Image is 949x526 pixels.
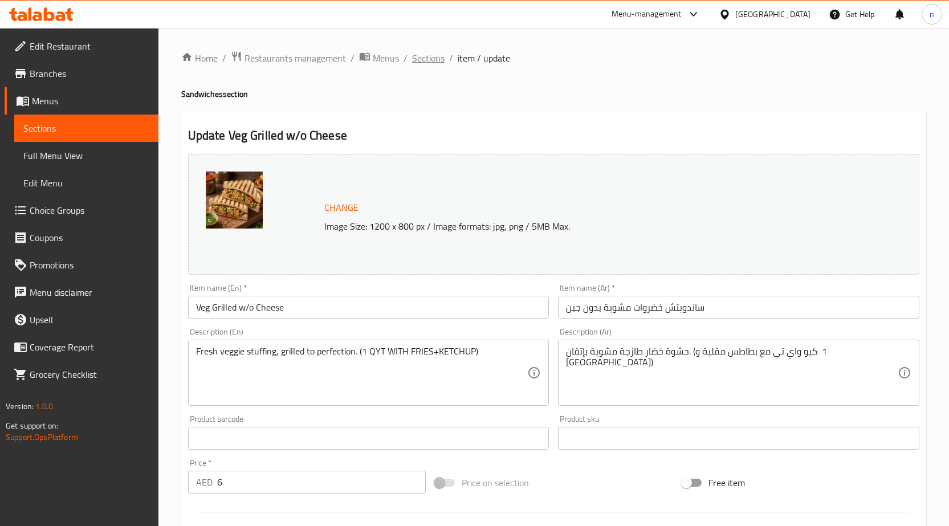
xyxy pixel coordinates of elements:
li: / [404,51,408,65]
a: Sections [14,115,158,142]
a: Grocery Checklist [5,361,158,388]
span: Sections [23,121,149,135]
span: Branches [30,67,149,80]
span: Coupons [30,231,149,244]
div: [GEOGRAPHIC_DATA] [735,8,810,21]
span: Upsell [30,313,149,327]
a: Edit Restaurant [5,32,158,60]
span: Change [324,199,359,216]
a: Home [181,51,218,65]
li: / [222,51,226,65]
span: Grocery Checklist [30,368,149,381]
span: Full Menu View [23,149,149,162]
a: Support.OpsPlatform [6,430,78,445]
a: Menu disclaimer [5,279,158,306]
h4: Sandwiches section [181,88,926,100]
p: Image Size: 1200 x 800 px / Image formats: jpg, png / 5MB Max. [320,219,842,233]
span: Choice Groups [30,203,149,217]
a: Restaurants management [231,51,346,66]
input: Please enter product barcode [188,427,549,450]
input: Enter name Ar [558,296,919,319]
nav: breadcrumb [181,51,926,66]
span: Free item [708,476,745,490]
textarea: Fresh veggie stuffing, grilled to perfection. (1 QYT WITH FRIES+KETCHUP) [196,346,528,400]
span: Get support on: [6,418,58,433]
a: Menus [359,51,399,66]
div: Menu-management [612,7,682,21]
span: Menus [373,51,399,65]
button: Change [320,196,363,219]
a: Promotions [5,251,158,279]
span: Edit Restaurant [30,39,149,53]
a: Upsell [5,306,158,333]
span: Restaurants management [245,51,346,65]
input: Please enter price [217,471,426,494]
span: Promotions [30,258,149,272]
span: Menus [32,94,149,108]
span: n [930,8,934,21]
input: Please enter product sku [558,427,919,450]
h2: Update Veg Grilled w/o Cheese [188,127,919,144]
li: / [449,51,453,65]
span: Coverage Report [30,340,149,354]
textarea: حشوة خضار طازجة مشوية بإتقان. (1 كيو واي تي مع بطاطس مقلية و [GEOGRAPHIC_DATA]) [566,346,898,400]
a: Branches [5,60,158,87]
a: Choice Groups [5,197,158,224]
a: Edit Menu [14,169,158,197]
a: Full Menu View [14,142,158,169]
span: Price on selection [462,476,529,490]
p: AED [196,475,213,489]
span: item / update [458,51,510,65]
a: Coupons [5,224,158,251]
img: Veg_Grilled_W_O_Cheese638947275006198019.jpg [206,172,263,229]
input: Enter name En [188,296,549,319]
span: 1.0.0 [35,399,53,414]
li: / [351,51,355,65]
span: Edit Menu [23,176,149,190]
span: Menu disclaimer [30,286,149,299]
span: Version: [6,399,34,414]
a: Coverage Report [5,333,158,361]
a: Menus [5,87,158,115]
a: Sections [412,51,445,65]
